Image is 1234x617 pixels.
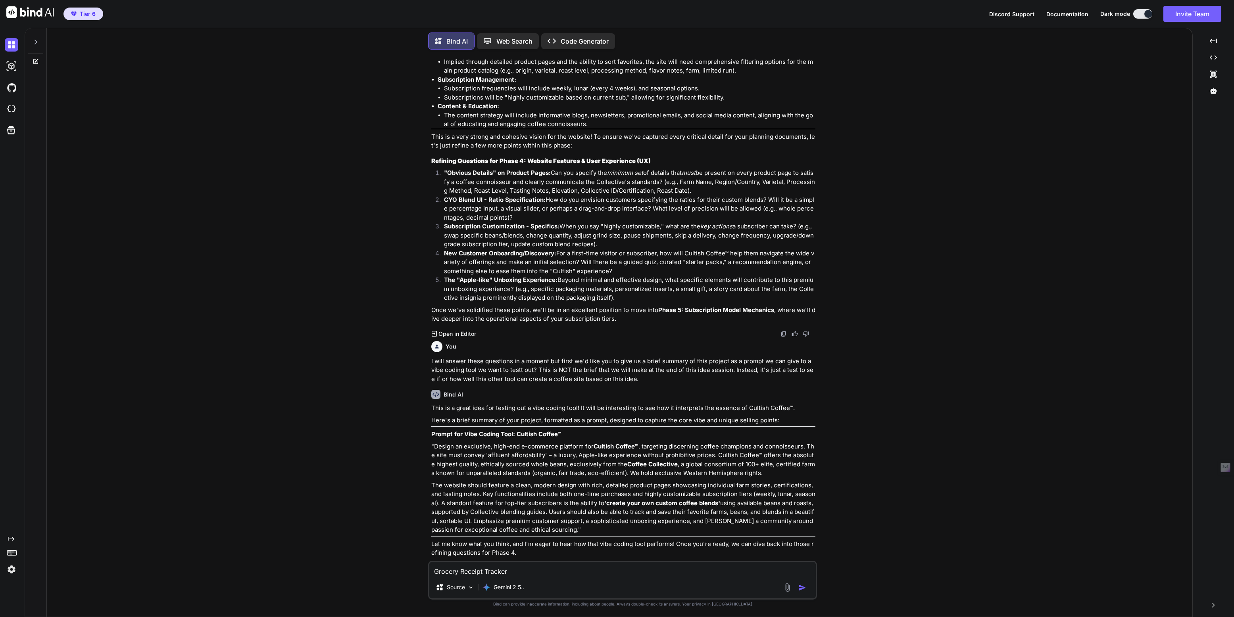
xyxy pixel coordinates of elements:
[438,330,476,338] p: Open in Editor
[783,583,792,592] img: attachment
[429,562,816,576] textarea: Grocery Receipt Tracker
[444,196,546,203] strong: CYO Blend UI - Ratio Specification:
[438,195,815,222] li: How do you envision customers specifying the ratios for their custom blends? Will it be a simple ...
[63,8,103,20] button: premiumTier 6
[431,306,815,324] p: Once we've solidified these points, we'll be in an excellent position to move into , where we'll ...
[431,416,815,425] p: Here's a brief summary of your project, formatted as a prompt, designed to capture the core vibe ...
[496,36,532,46] p: Web Search
[438,222,815,249] li: When you say "highly customizable," what are the a subscriber can take? (e.g., swap specific bean...
[431,430,561,438] strong: Prompt for Vibe Coding Tool: Cultish Coffee™
[444,169,551,176] strong: "Obvious Details" on Product Pages:
[444,93,815,102] li: Subscriptions will be "highly customizable based on current sub," allowing for significant flexib...
[1100,10,1130,18] span: Dark mode
[431,540,815,558] p: Let me know what you think, and I'm eager to hear how that vibe coding tool performs! Once you're...
[5,563,18,576] img: settings
[607,169,643,176] em: minimum set
[482,583,490,591] img: Gemini 2.5 flash
[989,10,1034,18] button: Discord Support
[467,584,474,591] img: Pick Models
[431,132,815,150] p: This is a very strong and cohesive vision for the website! To ensure we've captured every critica...
[431,481,815,535] p: The website should feature a clean, modern design with rich, detailed product pages showcasing in...
[447,583,465,591] p: Source
[1046,10,1088,18] button: Documentation
[989,11,1034,17] span: Discord Support
[438,169,815,195] li: Can you specify the of details that be present on every product page to satisfy a coffee connoiss...
[438,249,815,276] li: For a first-time visitor or subscriber, how will Cultish Coffee™ help them navigate the wide vari...
[444,391,463,399] h6: Bind AI
[431,404,815,413] p: This is a great idea for testing out a vibe coding tool! It will be interesting to see how it int...
[438,102,499,110] strong: Content & Education:
[780,331,787,337] img: copy
[444,111,815,129] li: The content strategy will include informative blogs, newsletters, promotional emails, and social ...
[444,249,556,257] strong: New Customer Onboarding/Discovery:
[1163,6,1221,22] button: Invite Team
[494,583,524,591] p: Gemini 2.5..
[700,222,732,230] em: key actions
[798,584,806,592] img: icon
[428,601,817,607] p: Bind can provide inaccurate information, including about people. Always double-check its answers....
[438,276,815,303] li: Beyond minimal and effective design, what specific elements will contribute to this premium unbox...
[444,57,815,75] li: Implied through detailed product pages and the ability to sort favorites, the site will need comp...
[5,59,18,73] img: darkAi-studio
[604,499,720,507] strong: 'create your own custom coffee blends'
[1046,11,1088,17] span: Documentation
[5,38,18,52] img: darkChat
[71,11,77,16] img: premium
[594,443,638,450] strong: Cultish Coffee™
[6,6,54,18] img: Bind AI
[444,222,559,230] strong: Subscription Customization - Specifics:
[444,276,557,284] strong: The "Apple-like" Unboxing Experience:
[792,331,798,337] img: like
[561,36,609,46] p: Code Generator
[431,157,651,165] strong: Refining Questions for Phase 4: Website Features & User Experience (UX)
[438,76,516,83] strong: Subscription Management:
[431,357,815,384] p: I will answer these questions in a moment but first we'd like you to give us a brief summary of t...
[446,343,456,351] h6: You
[627,460,678,468] strong: Coffee Collective
[431,442,815,478] p: "Design an exclusive, high-end e-commerce platform for , targeting discerning coffee champions an...
[5,81,18,94] img: githubDark
[446,36,468,46] p: Bind AI
[682,169,696,176] em: must
[5,102,18,116] img: cloudideIcon
[80,10,96,18] span: Tier 6
[444,84,815,93] li: Subscription frequencies will include weekly, lunar (every 4 weeks), and seasonal options.
[658,306,774,314] strong: Phase 5: Subscription Model Mechanics
[803,331,809,337] img: dislike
